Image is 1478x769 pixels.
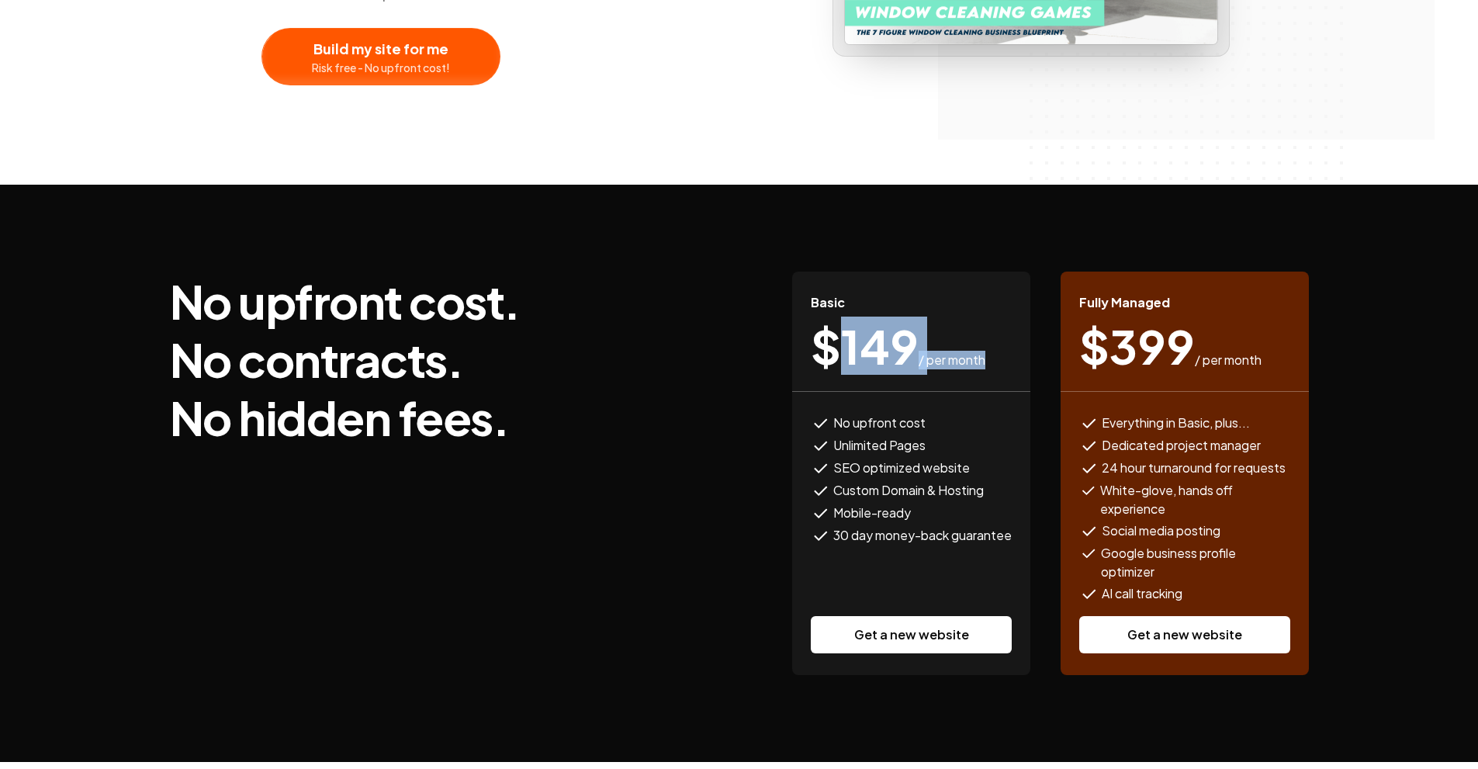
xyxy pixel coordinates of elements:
[1102,436,1261,456] span: Dedicated project manager
[919,351,985,369] span: / per month
[811,323,919,369] span: $ 149
[833,414,926,433] span: No upfront cost
[1079,293,1170,312] span: Fully Managed
[1101,544,1289,581] span: Google business profile optimizer
[1102,521,1220,541] span: Social media posting
[833,459,970,478] span: SEO optimized website
[833,504,911,523] span: Mobile-ready
[833,526,1012,546] span: 30 day money-back guarantee
[811,616,1012,653] a: Get a new website
[1195,351,1262,369] span: / per month
[1100,481,1289,518] span: White-glove, hands off experience
[1102,459,1286,478] span: 24 hour turnaround for requests
[1102,584,1182,604] span: AI call tracking
[261,28,500,85] button: Build my site for meRisk free - No upfront cost!
[1102,414,1250,433] span: Everything in Basic, plus...
[1079,616,1290,653] a: Get a new website
[811,293,845,312] span: Basic
[833,436,926,456] span: Unlimited Pages
[1079,323,1195,369] span: $ 399
[833,481,984,501] span: Custom Domain & Hosting
[170,272,521,446] h3: No upfront cost. No contracts. No hidden fees.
